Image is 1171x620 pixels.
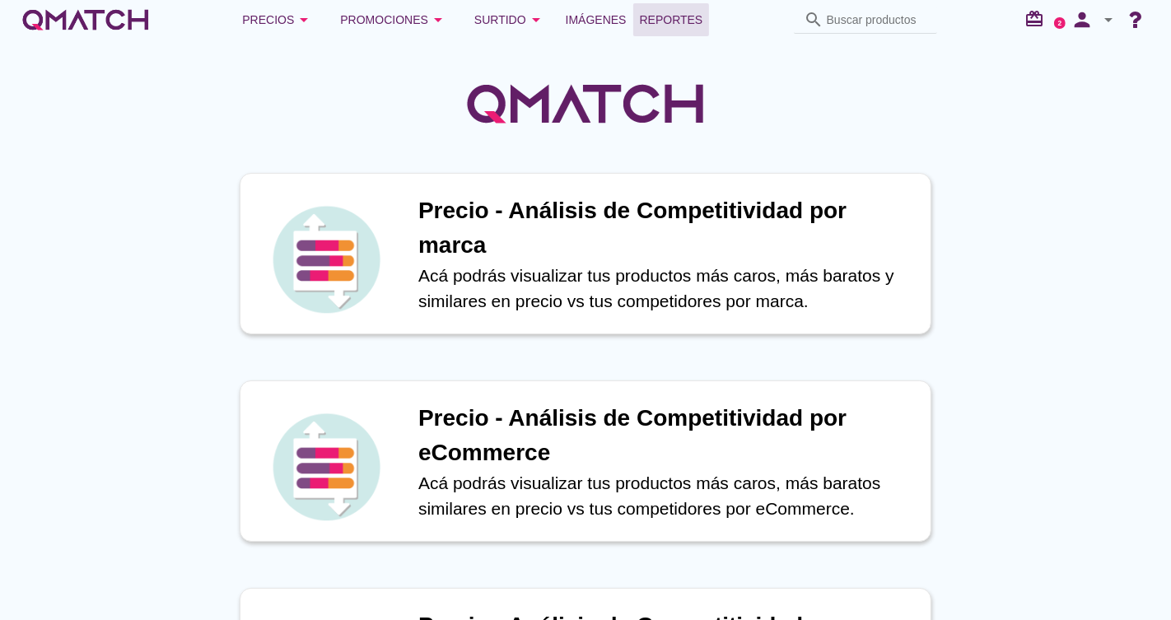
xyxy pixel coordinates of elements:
div: Promociones [340,10,448,30]
i: search [804,10,823,30]
div: Surtido [474,10,546,30]
button: Promociones [327,3,461,36]
a: Reportes [633,3,710,36]
i: arrow_drop_down [428,10,448,30]
h1: Precio - Análisis de Competitividad por eCommerce [418,401,914,470]
input: Buscar productos [827,7,927,33]
a: iconPrecio - Análisis de Competitividad por eCommerceAcá podrás visualizar tus productos más caro... [217,380,954,542]
text: 2 [1058,19,1062,26]
span: Reportes [640,10,703,30]
h1: Precio - Análisis de Competitividad por marca [418,193,914,263]
i: person [1066,8,1099,31]
a: Imágenes [559,3,633,36]
p: Acá podrás visualizar tus productos más caros, más baratos similares en precio vs tus competidore... [418,470,914,522]
img: icon [268,202,384,317]
i: arrow_drop_down [1099,10,1118,30]
a: iconPrecio - Análisis de Competitividad por marcaAcá podrás visualizar tus productos más caros, m... [217,173,954,334]
span: Imágenes [566,10,627,30]
div: Precios [242,10,314,30]
a: 2 [1054,17,1066,29]
p: Acá podrás visualizar tus productos más caros, más baratos y similares en precio vs tus competido... [418,263,914,315]
i: arrow_drop_down [526,10,546,30]
img: icon [268,409,384,524]
button: Precios [229,3,327,36]
button: Surtido [461,3,559,36]
img: QMatchLogo [462,63,709,145]
a: white-qmatch-logo [20,3,152,36]
i: arrow_drop_down [294,10,314,30]
i: redeem [1024,9,1051,29]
